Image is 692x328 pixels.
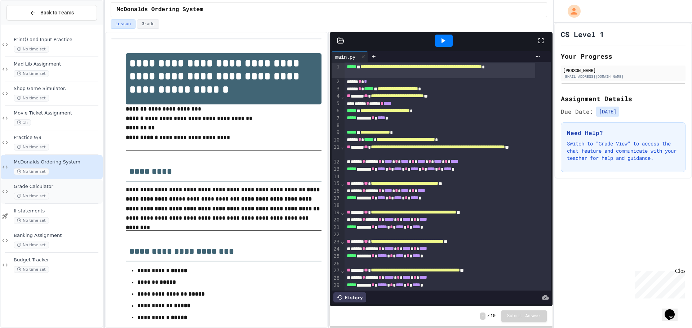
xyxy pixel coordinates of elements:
[487,313,489,319] span: /
[560,3,582,19] div: My Account
[332,289,341,296] div: 30
[332,275,341,282] div: 28
[332,51,368,62] div: main.py
[332,195,341,202] div: 17
[14,135,101,141] span: Practice 9/9
[332,63,341,78] div: 1
[341,210,344,215] span: Fold line
[332,100,341,107] div: 5
[491,313,496,319] span: 10
[341,268,344,273] span: Fold line
[507,313,541,319] span: Submit Answer
[14,242,49,248] span: No time set
[332,115,341,122] div: 7
[14,193,49,199] span: No time set
[332,144,341,158] div: 11
[332,85,341,93] div: 3
[332,107,341,114] div: 6
[40,9,74,17] span: Back to Teams
[14,233,101,239] span: Banking Assignment
[561,107,593,116] span: Due Date:
[3,3,50,46] div: Chat with us now!Close
[567,129,679,137] h3: Need Help?
[332,166,341,173] div: 13
[332,53,359,60] div: main.py
[561,51,686,61] h2: Your Progress
[561,94,686,104] h2: Assignment Details
[332,260,341,268] div: 26
[332,246,341,253] div: 24
[332,136,341,144] div: 10
[332,231,341,238] div: 22
[596,107,619,117] span: [DATE]
[14,217,49,224] span: No time set
[332,158,341,166] div: 12
[14,168,49,175] span: No time set
[341,144,344,150] span: Fold line
[332,173,341,180] div: 14
[332,224,341,231] div: 21
[14,144,49,150] span: No time set
[501,310,547,322] button: Submit Answer
[332,78,341,85] div: 2
[332,238,341,246] div: 23
[333,292,366,302] div: History
[6,5,97,21] button: Back to Teams
[480,313,485,320] span: -
[662,299,685,321] iframe: chat widget
[14,70,49,77] span: No time set
[14,95,49,102] span: No time set
[563,67,683,73] div: [PERSON_NAME]
[111,19,136,29] button: Lesson
[117,5,203,14] span: McDonalds Ordering System
[14,159,101,165] span: McDonalds Ordering System
[14,184,101,190] span: Grade Calculator
[632,268,685,298] iframe: chat widget
[332,180,341,187] div: 15
[332,216,341,224] div: 20
[341,180,344,186] span: Fold line
[332,253,341,260] div: 25
[14,46,49,53] span: No time set
[341,239,344,244] span: Fold line
[332,93,341,100] div: 4
[332,122,341,129] div: 8
[341,93,344,99] span: Fold line
[332,129,341,136] div: 9
[14,257,101,263] span: Budget Tracker
[332,202,341,209] div: 18
[567,140,679,162] p: Switch to "Grade View" to access the chat feature and communicate with your teacher for help and ...
[14,37,101,43] span: Print() and Input Practice
[14,266,49,273] span: No time set
[14,61,101,67] span: Mad Lib Assignment
[14,119,31,126] span: 1h
[137,19,159,29] button: Grade
[14,110,101,116] span: Movie Ticket Assignment
[14,86,101,92] span: Shop Game Simulator.
[561,29,604,39] h1: CS Level 1
[14,208,101,214] span: If statements
[332,209,341,216] div: 19
[563,74,683,79] div: [EMAIL_ADDRESS][DOMAIN_NAME]
[332,188,341,195] div: 16
[332,282,341,289] div: 29
[332,267,341,274] div: 27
